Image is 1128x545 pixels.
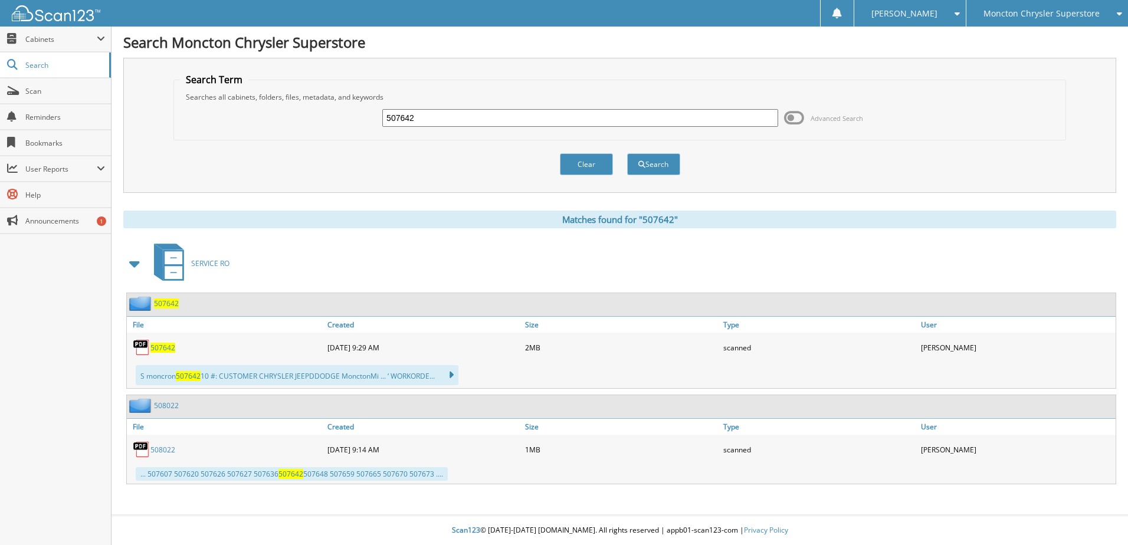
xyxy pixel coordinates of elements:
span: Reminders [25,112,105,122]
span: Search [25,60,103,70]
a: File [127,419,324,435]
img: scan123-logo-white.svg [12,5,100,21]
a: Type [720,419,918,435]
a: File [127,317,324,333]
div: S moncron 10 #: CUSTOMER CHRYSLER JEEPDDODGE MonctonMi ... ‘ WORKORDE... [136,365,458,385]
img: PDF.png [133,339,150,356]
span: Bookmarks [25,138,105,148]
a: User [918,419,1116,435]
span: [PERSON_NAME] [871,10,937,17]
span: 507642 [176,371,201,381]
a: Size [522,419,720,435]
div: 1MB [522,438,720,461]
a: Privacy Policy [744,525,788,535]
span: Cabinets [25,34,97,44]
div: [DATE] 9:14 AM [324,438,522,461]
a: Size [522,317,720,333]
legend: Search Term [180,73,248,86]
span: Scan [25,86,105,96]
button: Search [627,153,680,175]
span: Moncton Chrysler Superstore [983,10,1100,17]
span: User Reports [25,164,97,174]
div: scanned [720,336,918,359]
div: [PERSON_NAME] [918,336,1116,359]
a: SERVICE RO [147,240,229,287]
div: 1 [97,216,106,226]
a: 507642 [150,343,175,353]
div: 2MB [522,336,720,359]
a: 507642 [154,298,179,308]
a: 508022 [154,400,179,411]
div: Searches all cabinets, folders, files, metadata, and keywords [180,92,1060,102]
div: Matches found for "507642" [123,211,1116,228]
span: Scan123 [452,525,480,535]
a: User [918,317,1116,333]
img: folder2.png [129,398,154,413]
div: ... 507607 507620 507626 507627 507636 507648 507659 507665 507670 507673 .... [136,467,448,481]
span: Help [25,190,105,200]
span: SERVICE RO [191,258,229,268]
span: 507642 [278,469,303,479]
a: 508022 [150,445,175,455]
a: Created [324,419,522,435]
div: [DATE] 9:29 AM [324,336,522,359]
span: Advanced Search [811,114,863,123]
span: Announcements [25,216,105,226]
div: [PERSON_NAME] [918,438,1116,461]
img: folder2.png [129,296,154,311]
h1: Search Moncton Chrysler Superstore [123,32,1116,52]
div: © [DATE]-[DATE] [DOMAIN_NAME]. All rights reserved | appb01-scan123-com | [112,516,1128,545]
img: PDF.png [133,441,150,458]
a: Created [324,317,522,333]
button: Clear [560,153,613,175]
div: scanned [720,438,918,461]
a: Type [720,317,918,333]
